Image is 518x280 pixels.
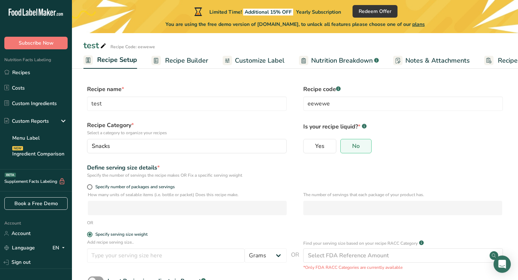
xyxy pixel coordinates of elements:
a: Nutrition Breakdown [299,53,379,69]
button: Subscribe Now [4,37,68,49]
label: Recipe Category [87,121,287,136]
p: Is your recipe liquid? [303,121,503,131]
div: NEW [12,146,23,150]
span: Snacks [92,142,110,150]
span: You are using the free demo version of [DOMAIN_NAME], to unlock all features please choose one of... [165,21,425,28]
a: Language [4,241,35,254]
button: Redeem Offer [353,5,397,18]
span: Recipe Builder [165,56,208,66]
a: Recipe Setup [83,52,137,69]
div: Specify serving size weight [95,232,147,237]
a: Notes & Attachments [393,53,470,69]
span: Yearly Subscription [296,9,341,15]
p: Add recipe serving size.. [87,239,287,245]
label: Recipe name [87,85,287,94]
div: BETA [5,173,16,177]
a: Recipe Builder [151,53,208,69]
div: OR [87,220,93,226]
input: Type your recipe name here [87,96,287,111]
span: OR [291,250,299,271]
span: Specify number of packages and servings [92,184,175,190]
p: *Only FDA RACC Categories are currently available [303,264,503,271]
button: Snacks [87,139,287,153]
p: Find your serving size based on your recipe RACC Category [303,240,418,247]
div: Specify the number of servings the recipe makes OR Fix a specific serving weight [87,172,287,179]
div: Open Intercom Messenger [494,256,511,273]
div: Limited Time! [193,7,341,16]
span: No [352,143,360,150]
div: test [83,39,108,52]
span: Additional 15% OFF [243,9,293,15]
span: Customize Label [235,56,285,66]
p: Select a category to organize your recipes [87,130,287,136]
div: EN [53,244,68,252]
p: How many units of sealable items (i.e. bottle or packet) Does this recipe make. [88,191,287,198]
span: Nutrition Breakdown [311,56,373,66]
span: Redeem Offer [359,8,391,15]
div: Select FDA Reference Amount [308,251,389,260]
p: The number of servings that each package of your product has. [303,191,502,198]
label: Recipe code [303,85,503,94]
input: Type your serving size here [87,248,245,263]
span: Subscribe Now [19,39,54,47]
span: Notes & Attachments [405,56,470,66]
a: Book a Free Demo [4,197,68,210]
input: Type your recipe code here [303,96,503,111]
div: Define serving size details [87,163,287,172]
span: plans [412,21,425,28]
span: Recipe Setup [97,55,137,65]
div: Custom Reports [4,117,49,125]
span: Yes [315,143,324,150]
a: Customize Label [223,53,285,69]
div: Recipe Code: eewewe [110,44,155,50]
